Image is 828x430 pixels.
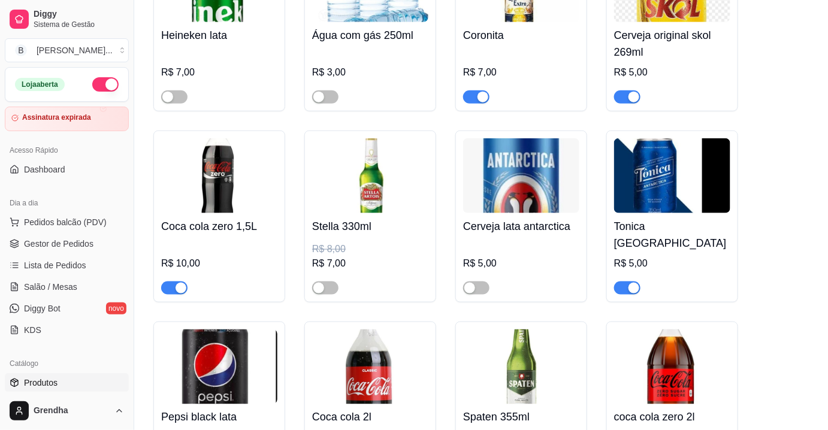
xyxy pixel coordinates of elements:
[614,218,730,252] h4: Tonica [GEOGRAPHIC_DATA]
[463,65,579,80] div: R$ 7,00
[161,65,277,80] div: R$ 7,00
[5,38,129,62] button: Select a team
[463,138,579,213] img: product-image
[24,377,58,389] span: Produtos
[24,163,65,175] span: Dashboard
[614,138,730,213] img: product-image
[24,324,41,336] span: KDS
[5,193,129,213] div: Dia a dia
[5,354,129,373] div: Catálogo
[614,65,730,80] div: R$ 5,00
[312,65,428,80] div: R$ 3,00
[5,320,129,340] a: KDS
[614,409,730,426] h4: coca cola zero 2l
[24,238,93,250] span: Gestor de Pedidos
[463,218,579,235] h4: Cerveja lata antarctica
[5,107,129,131] a: Assinatura expirada
[24,259,86,271] span: Lista de Pedidos
[92,77,119,92] button: Alterar Status
[5,160,129,179] a: Dashboard
[34,405,110,416] span: Grendha
[463,27,579,44] h4: Coronita
[34,20,124,29] span: Sistema de Gestão
[5,277,129,296] a: Salão / Mesas
[15,44,27,56] span: B
[161,218,277,235] h4: Coca cola zero 1,5L
[24,302,61,314] span: Diggy Bot
[463,329,579,404] img: product-image
[24,281,77,293] span: Salão / Mesas
[161,409,277,426] h4: Pepsi black lata
[463,256,579,271] div: R$ 5,00
[15,78,65,91] div: Loja aberta
[614,27,730,60] h4: Cerveja original skol 269ml
[5,234,129,253] a: Gestor de Pedidos
[312,218,428,235] h4: Stella 330ml
[5,5,129,34] a: DiggySistema de Gestão
[161,256,277,271] div: R$ 10,00
[5,213,129,232] button: Pedidos balcão (PDV)
[24,216,107,228] span: Pedidos balcão (PDV)
[614,329,730,404] img: product-image
[312,409,428,426] h4: Coca cola 2l
[312,256,428,271] div: R$ 7,00
[5,396,129,425] button: Grendha
[161,138,277,213] img: product-image
[614,256,730,271] div: R$ 5,00
[5,299,129,318] a: Diggy Botnovo
[161,27,277,44] h4: Heineken lata
[312,242,428,256] div: R$ 8,00
[22,113,91,122] article: Assinatura expirada
[312,27,428,44] h4: Água com gás 250ml
[312,329,428,404] img: product-image
[37,44,113,56] div: [PERSON_NAME] ...
[5,373,129,392] a: Produtos
[5,256,129,275] a: Lista de Pedidos
[312,138,428,213] img: product-image
[5,141,129,160] div: Acesso Rápido
[34,9,124,20] span: Diggy
[161,329,277,404] img: product-image
[463,409,579,426] h4: Spaten 355ml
